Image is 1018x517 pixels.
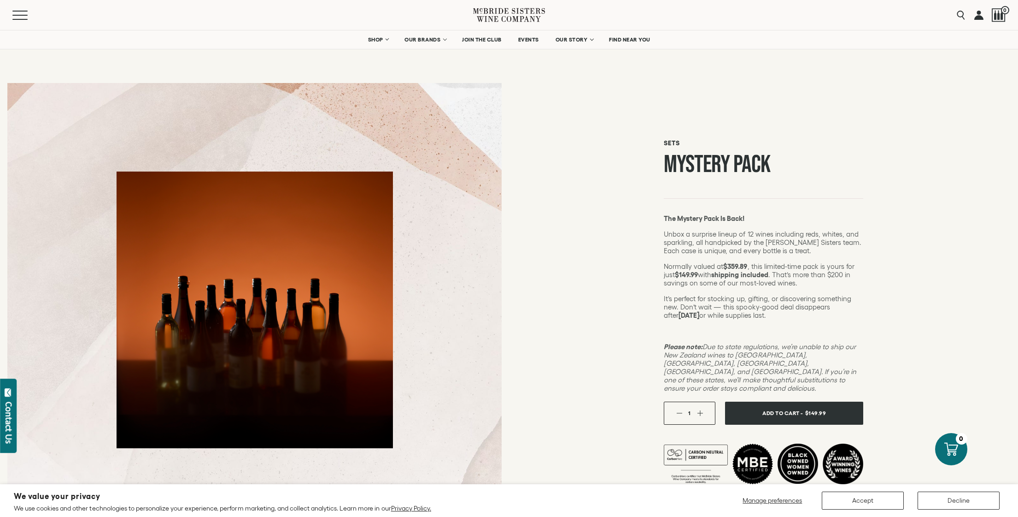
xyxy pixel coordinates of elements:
span: Manage preferences [743,497,802,504]
a: JOIN THE CLUB [456,30,508,49]
span: 0 [1001,6,1009,14]
span: OUR BRANDS [404,36,440,43]
button: Decline [918,492,1000,510]
strong: $149.99 [675,271,698,279]
p: Normally valued at , this limited-time pack is yours for just with . That’s more than $200 in sav... [664,262,863,287]
a: SHOP [362,30,394,49]
span: EVENTS [518,36,539,43]
strong: The Mystery Pack Is Back! [664,214,745,222]
strong: Please note: [664,343,702,351]
span: SHOP [368,36,383,43]
p: It’s perfect for stocking up, gifting, or discovering something new. Don’t wait — this spooky-goo... [664,295,863,320]
span: FIND NEAR YOU [609,36,650,43]
a: OUR STORY [550,30,599,49]
button: Accept [822,492,904,510]
p: We use cookies and other technologies to personalize your experience, perform marketing, and coll... [14,504,431,512]
button: Manage preferences [737,492,808,510]
div: 0 [956,433,967,445]
button: Add To Cart - $149.99 [725,402,863,425]
h1: Mystery Pack [664,153,863,176]
strong: $359.89 [723,262,747,270]
span: $149.99 [805,406,826,420]
a: Privacy Policy. [391,505,431,512]
span: OUR STORY [556,36,588,43]
span: 1 [688,410,690,416]
button: Mobile Menu Trigger [12,11,46,20]
h6: Sets [664,139,863,147]
span: Add To Cart - [762,406,803,420]
span: JOIN THE CLUB [462,36,502,43]
a: OUR BRANDS [398,30,451,49]
strong: shipping included [711,271,768,279]
p: Unbox a surprise lineup of 12 wines including reds, whites, and sparkling, all handpicked by the ... [664,230,863,255]
h2: We value your privacy [14,493,431,500]
a: EVENTS [512,30,545,49]
div: Contact Us [4,402,13,444]
a: FIND NEAR YOU [603,30,656,49]
em: Due to state regulations, we’re unable to ship our New Zealand wines to [GEOGRAPHIC_DATA], [GEOGR... [664,343,856,392]
strong: [DATE] [679,311,699,319]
